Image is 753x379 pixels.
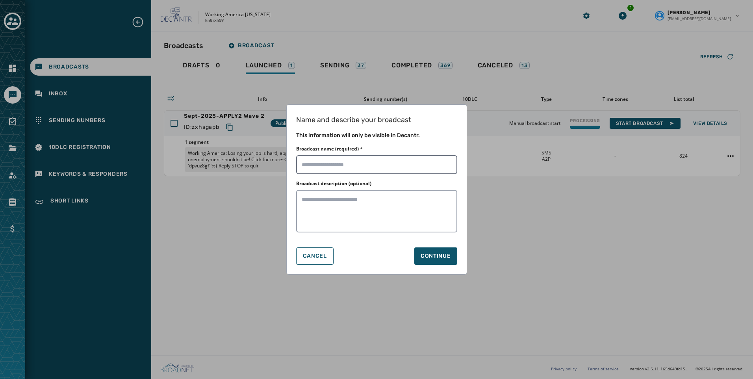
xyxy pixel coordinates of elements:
[296,180,371,187] label: Broadcast description (optional)
[296,146,363,152] label: Broadcast name (required) *
[421,252,451,260] div: Continue
[296,247,334,265] button: Cancel
[414,247,457,265] button: Continue
[296,132,457,139] h2: This information will only be visible in Decantr.
[296,114,457,125] h1: Name and describe your broadcast
[303,253,327,259] span: Cancel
